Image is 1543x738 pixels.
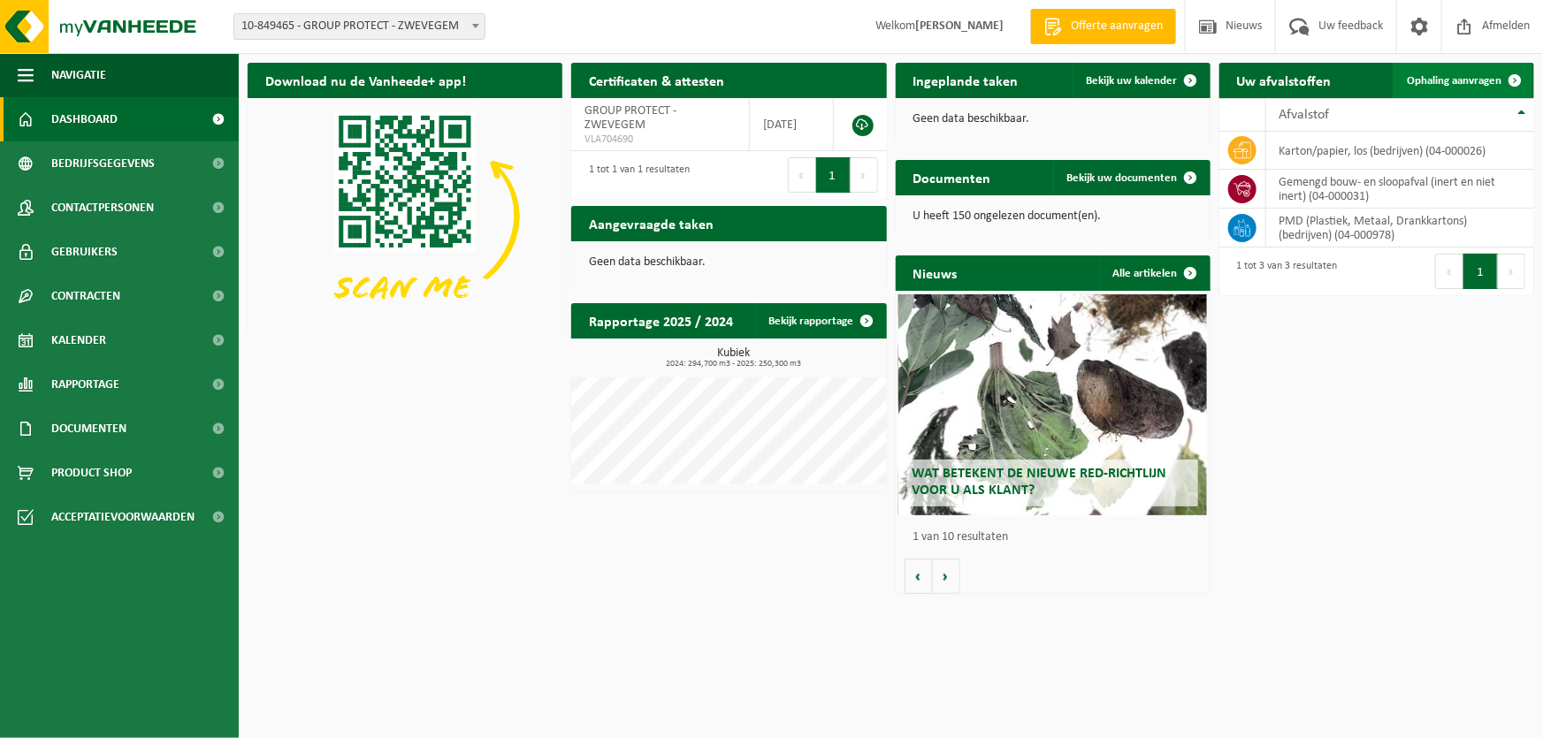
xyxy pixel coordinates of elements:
span: 10-849465 - GROUP PROTECT - ZWEVEGEM [234,14,485,39]
span: GROUP PROTECT - ZWEVEGEM [584,104,676,132]
span: Bekijk uw documenten [1067,172,1178,184]
a: Bekijk uw documenten [1053,160,1209,195]
span: 10-849465 - GROUP PROTECT - ZWEVEGEM [233,13,485,40]
span: Bekijk uw kalender [1087,75,1178,87]
span: Documenten [51,407,126,451]
h2: Documenten [896,160,1009,194]
span: 2024: 294,700 m3 - 2025: 250,300 m3 [580,360,886,369]
span: VLA704690 [584,133,736,147]
h2: Ingeplande taken [896,63,1036,97]
span: Gebruikers [51,230,118,274]
span: Offerte aanvragen [1066,18,1167,35]
span: Acceptatievoorwaarden [51,495,195,539]
span: Afvalstof [1279,108,1330,122]
button: Vorige [905,559,933,594]
a: Ophaling aanvragen [1393,63,1532,98]
span: Navigatie [51,53,106,97]
h2: Rapportage 2025 / 2024 [571,303,751,338]
span: Ophaling aanvragen [1407,75,1501,87]
p: U heeft 150 ongelezen document(en). [913,210,1193,223]
button: Next [851,157,878,193]
a: Bekijk uw kalender [1073,63,1209,98]
span: Rapportage [51,362,119,407]
span: Contactpersonen [51,186,154,230]
button: Previous [788,157,816,193]
p: Geen data beschikbaar. [589,256,868,269]
h2: Uw afvalstoffen [1219,63,1349,97]
button: Previous [1435,254,1463,289]
img: Download de VHEPlus App [248,98,562,334]
div: 1 tot 1 van 1 resultaten [580,156,690,194]
span: Product Shop [51,451,132,495]
a: Bekijk rapportage [755,303,885,339]
span: Kalender [51,318,106,362]
a: Wat betekent de nieuwe RED-richtlijn voor u als klant? [898,294,1207,515]
td: gemengd bouw- en sloopafval (inert en niet inert) (04-000031) [1266,170,1534,209]
span: Dashboard [51,97,118,141]
h2: Nieuws [896,255,975,290]
button: Volgende [933,559,960,594]
strong: [PERSON_NAME] [915,19,1004,33]
h2: Certificaten & attesten [571,63,742,97]
div: 1 tot 3 van 3 resultaten [1228,252,1338,291]
h3: Kubiek [580,347,886,369]
td: [DATE] [750,98,834,151]
span: Contracten [51,274,120,318]
td: karton/papier, los (bedrijven) (04-000026) [1266,132,1534,170]
h2: Aangevraagde taken [571,206,731,240]
button: 1 [1463,254,1498,289]
a: Offerte aanvragen [1030,9,1176,44]
td: PMD (Plastiek, Metaal, Drankkartons) (bedrijven) (04-000978) [1266,209,1534,247]
p: Geen data beschikbaar. [913,113,1193,126]
h2: Download nu de Vanheede+ app! [248,63,484,97]
a: Alle artikelen [1099,255,1209,291]
span: Wat betekent de nieuwe RED-richtlijn voor u als klant? [912,467,1166,498]
button: 1 [816,157,851,193]
p: 1 van 10 resultaten [913,531,1202,544]
button: Next [1498,254,1525,289]
span: Bedrijfsgegevens [51,141,155,186]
